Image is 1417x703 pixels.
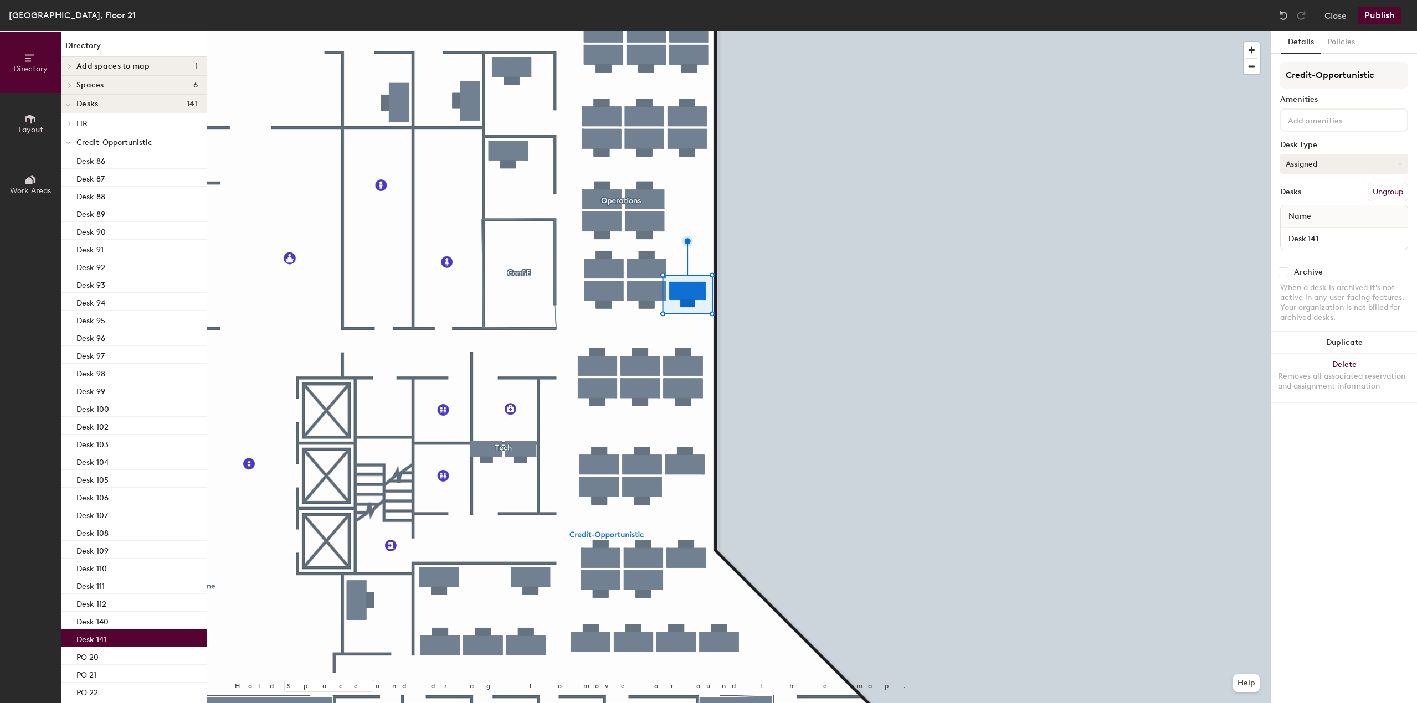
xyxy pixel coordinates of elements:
button: Assigned [1280,154,1408,174]
button: Close [1324,7,1347,24]
p: Desk 92 [76,260,105,272]
p: Desk 100 [76,401,109,414]
p: Desk 97 [76,348,105,361]
p: Desk 88 [76,189,105,201]
div: [GEOGRAPHIC_DATA], Floor 21 [9,8,136,22]
p: Desk 90 [76,224,106,237]
button: Details [1281,31,1321,54]
div: Desk Type [1280,141,1408,149]
p: Desk 102 [76,419,109,432]
p: Desk 106 [76,490,109,503]
span: Work Areas [10,186,51,195]
span: Add spaces to map [76,62,150,71]
img: Undo [1278,10,1289,21]
p: Desk 87 [76,171,105,184]
span: 141 [187,100,198,108]
span: 6 [193,81,198,90]
p: PO 20 [76,649,99,662]
button: DeleteRemoves all associated reservation and assignment information [1271,354,1417,402]
p: Desk 89 [76,206,105,219]
p: Desk 112 [76,596,106,609]
p: Desk 86 [76,153,105,166]
p: Desk 110 [76,561,107,573]
button: Help [1233,674,1260,692]
p: Desk 99 [76,384,105,396]
span: Spaces [76,81,104,90]
div: Removes all associated reservation and assignment information [1278,371,1410,391]
button: Duplicate [1271,332,1417,354]
p: Desk 103 [76,437,109,449]
p: Desk 104 [76,454,109,467]
button: Publish [1358,7,1401,24]
p: Desk 109 [76,543,109,556]
span: Desks [76,100,98,108]
span: Credit-Opportunistic [76,138,152,147]
div: When a desk is archived it's not active in any user-facing features. Your organization is not bil... [1280,283,1408,323]
span: Name [1283,206,1317,226]
p: Desk 98 [76,366,105,379]
p: PO 21 [76,667,96,680]
p: Desk 111 [76,578,105,591]
p: Desk 93 [76,277,105,290]
button: Policies [1321,31,1362,54]
p: Desk 105 [76,472,109,485]
p: Desk 96 [76,330,105,343]
button: Ungroup [1368,183,1408,201]
input: Add amenities [1286,113,1385,126]
p: Desk 94 [76,295,105,308]
span: 1 [195,62,198,71]
p: Desk 91 [76,242,104,255]
p: Desk 141 [76,632,106,644]
div: Archive [1294,268,1323,277]
span: Directory [13,64,48,74]
p: PO 22 [76,685,98,697]
input: Unnamed desk [1283,231,1405,246]
h1: Directory [61,40,207,57]
img: Redo [1296,10,1307,21]
div: Amenities [1280,95,1408,104]
p: Desk 95 [76,313,105,325]
span: HR [76,119,88,128]
p: Desk 107 [76,508,108,520]
span: Layout [18,125,43,135]
p: Desk 140 [76,614,109,627]
div: Desks [1280,188,1301,197]
p: Desk 108 [76,525,109,538]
